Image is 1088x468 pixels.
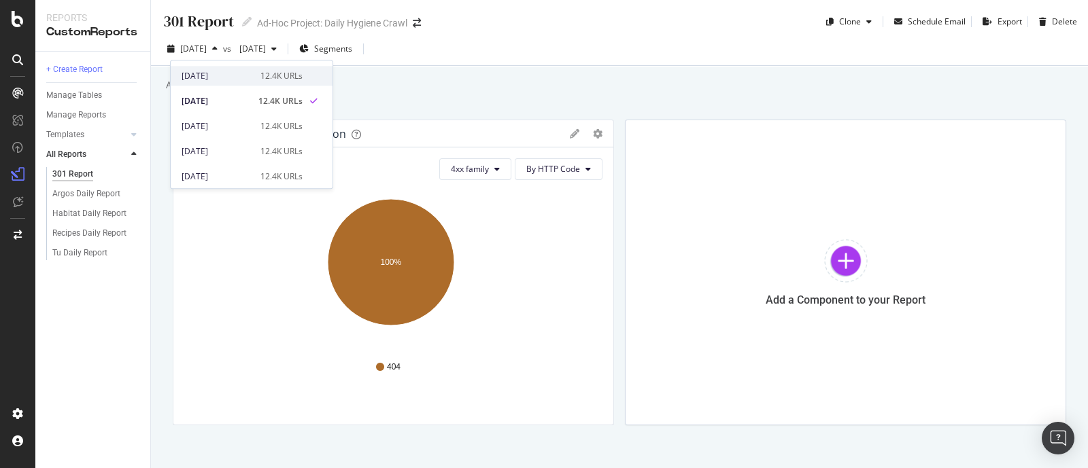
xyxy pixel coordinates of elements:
span: 404 [387,361,401,373]
a: 301 Report [52,167,141,181]
div: [DATE] [182,145,252,158]
div: Manage Tables [46,88,102,103]
a: + Create Report [46,62,141,77]
div: Tu Daily Report [52,246,107,260]
svg: A chart. [184,191,596,348]
button: Schedule Email [889,11,966,33]
a: Tu Daily Report [52,246,141,260]
span: 2025 Aug. 14th [234,43,266,54]
a: Manage Tables [46,88,141,103]
div: [DATE] [182,95,250,107]
div: Recipes Daily Report [52,226,126,240]
button: Export [977,11,1022,33]
div: HTTP Status Codes Distributiongeargear4xx familyBy HTTP CodeA chart.404 [173,120,614,425]
div: CustomReports [46,24,139,40]
div: gear [593,129,602,139]
div: 12.4K URLs [260,170,303,183]
div: 12.4K URLs [260,120,303,132]
div: Manage Reports [46,108,106,122]
div: Reports [46,11,139,24]
button: [DATE] [234,38,282,60]
div: Schedule Email [908,16,966,27]
div: Export [998,16,1022,27]
div: 12.4K URLs [260,70,303,82]
div: Clone [839,16,861,27]
span: 2025 Sep. 11th [180,43,207,54]
span: Segments [314,43,352,54]
button: Clone [821,11,877,33]
div: + Create Report [46,62,103,77]
div: Add a Component to your Report [766,293,925,306]
button: Segments [294,38,358,60]
button: [DATE] [162,38,223,60]
div: 301 Report [52,167,93,181]
button: Delete [1034,11,1077,33]
div: Delete [1052,16,1077,27]
div: Open Intercom Messenger [1042,422,1074,454]
div: Habitat Daily Report [52,206,126,221]
div: All Reports [46,147,86,162]
a: Habitat Daily Report [52,206,141,221]
a: Recipes Daily Report [52,226,141,240]
div: 301 Report [162,11,234,32]
div: 12.4K URLs [260,145,303,158]
a: All Reports [46,147,127,162]
div: 12.4K URLs [258,95,303,107]
a: Argos Daily Report [52,187,141,201]
span: 4xx family [451,163,489,175]
div: [DATE] [182,70,252,82]
div: Ad-Hoc Project: Daily Hygiene Crawl [257,16,407,30]
div: Templates [46,128,84,142]
a: Templates [46,128,127,142]
button: By HTTP Code [515,158,602,180]
div: [DATE] [182,170,252,183]
span: By HTTP Code [526,163,580,175]
button: 4xx family [439,158,511,180]
div: [DATE] [182,120,252,132]
div: Add a short description [165,78,273,92]
div: arrow-right-arrow-left [413,18,421,28]
a: Manage Reports [46,108,141,122]
text: 100% [381,257,402,267]
span: vs [223,43,234,54]
i: Edit report name [242,17,252,26]
div: Argos Daily Report [52,187,120,201]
